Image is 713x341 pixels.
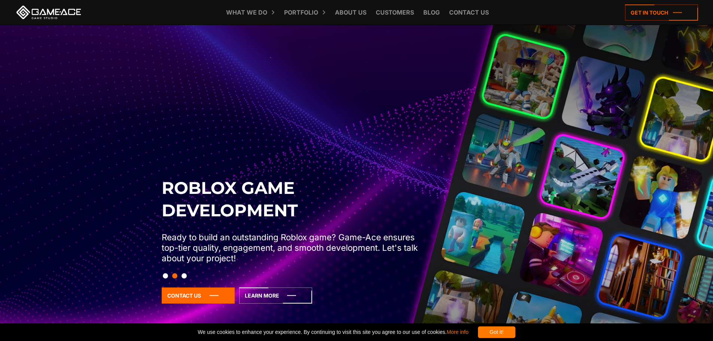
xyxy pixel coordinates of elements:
button: Slide 2 [172,270,177,282]
h2: Roblox Game Development [162,177,423,222]
button: Slide 3 [182,270,187,282]
p: Ready to build an outstanding Roblox game? Game-Ace ensures top-tier quality, engagement, and smo... [162,232,423,264]
a: More info [447,329,468,335]
a: Contact Us [162,287,235,304]
div: Got it! [478,326,515,338]
button: Slide 1 [163,270,168,282]
a: Learn More [239,287,312,304]
span: We use cookies to enhance your experience. By continuing to visit this site you agree to our use ... [198,326,468,338]
a: Get in touch [625,4,698,21]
